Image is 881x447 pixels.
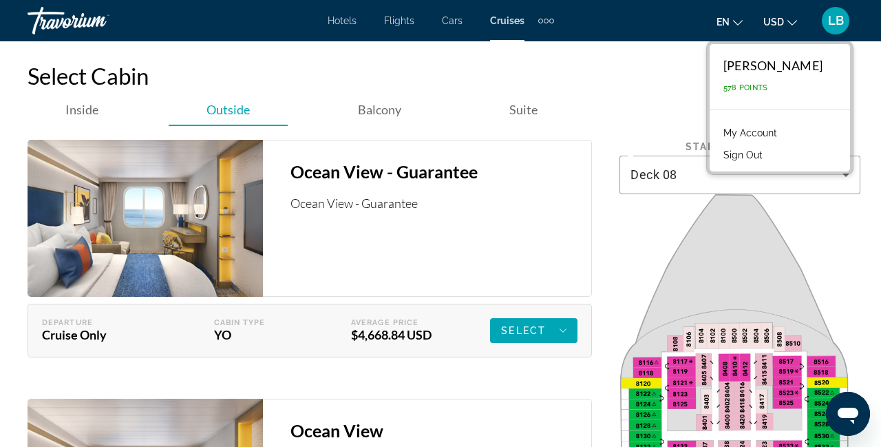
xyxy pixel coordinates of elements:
[206,102,250,117] span: Outside
[717,12,743,32] button: Change language
[619,141,860,152] div: Star of the Seas
[723,58,822,73] div: [PERSON_NAME]
[717,17,730,28] span: en
[214,327,304,342] div: YO
[42,327,166,342] div: Cruise Only
[214,318,304,327] div: Cabin Type
[717,124,784,142] a: My Account
[290,161,577,182] h3: Ocean View - Guarantee
[28,62,853,90] h2: Select Cabin
[723,83,768,92] span: 578 Points
[351,318,440,327] div: Average Price
[290,196,577,211] p: Ocean View - Guarantee
[490,318,577,343] button: Select
[818,6,853,35] button: User Menu
[501,325,546,336] span: Select
[28,3,165,39] a: Travorium
[538,10,554,32] button: Extra navigation items
[351,327,440,342] div: $4,668.84 USD
[358,102,401,117] span: Balcony
[290,420,577,441] h3: Ocean View
[630,167,677,182] span: Deck 08
[328,15,357,26] a: Hotels
[65,102,98,117] span: Inside
[826,392,870,436] iframe: Button to launch messaging window
[384,15,414,26] a: Flights
[763,17,784,28] span: USD
[42,318,166,327] div: Departure
[28,140,263,297] img: 1740405942.jpg
[717,146,769,164] button: Sign Out
[509,102,538,117] span: Suite
[490,15,524,26] a: Cruises
[442,15,463,26] a: Cars
[828,14,844,28] span: LB
[763,12,797,32] button: Change currency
